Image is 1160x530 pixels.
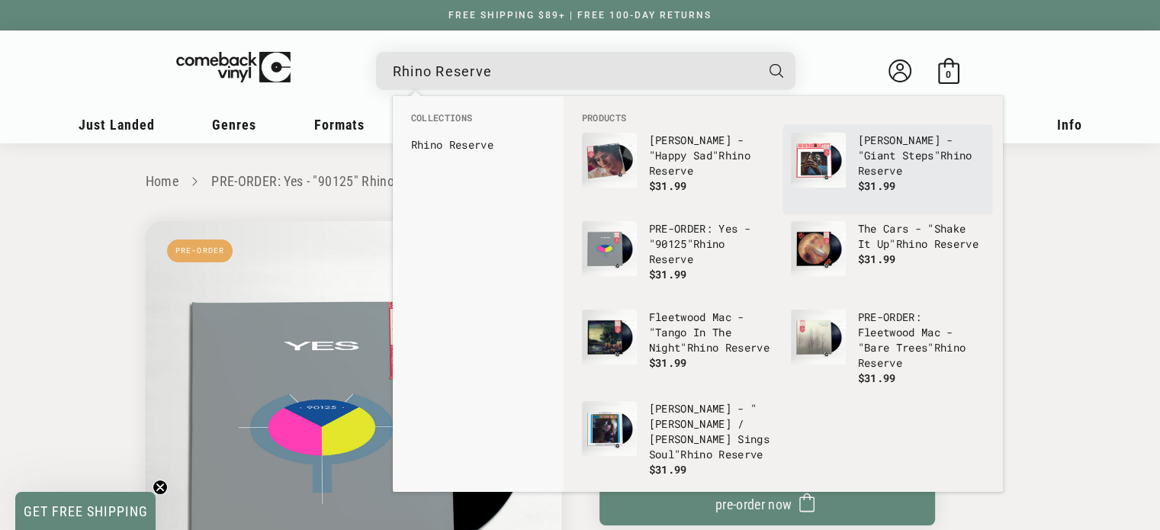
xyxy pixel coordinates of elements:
[940,148,972,162] b: Rhino
[146,171,1015,193] nav: breadcrumbs
[153,480,168,495] button: Close teaser
[858,163,902,178] b: Reserve
[582,401,637,456] img: Otis Redding - "Otis Blue / Otis Redding Sings Soul" Rhino Reserve
[687,340,719,355] b: Rhino
[858,252,896,266] span: $31.99
[756,52,797,90] button: Search
[933,340,966,355] b: Rhino
[649,401,776,462] p: [PERSON_NAME] - "[PERSON_NAME] / [PERSON_NAME] Sings Soul"
[649,462,687,477] span: $31.99
[934,236,978,251] b: Reserve
[582,401,776,477] a: Otis Redding - "Otis Blue / Otis Redding Sings Soul" Rhino Reserve [PERSON_NAME] - "[PERSON_NAME]...
[858,355,902,370] b: Reserve
[1057,117,1082,133] span: Info
[791,310,985,386] a: PRE-ORDER: Fleetwood Mac - "Bare Trees" Rhino Reserve PRE-ORDER: Fleetwood Mac - "Bare Trees"Rhin...
[393,96,564,165] div: Collections
[212,117,256,133] span: Genres
[896,236,928,251] b: Rhino
[783,214,992,302] li: products: The Cars - "Shake It Up" Rhino Reserve
[715,496,792,512] span: pre-order now
[791,133,985,206] a: John Coltrane - "Giant Steps" Rhino Reserve [PERSON_NAME] - "Giant Steps"Rhino Reserve $31.99
[858,221,985,252] p: The Cars - "Shake It Up"
[718,447,763,461] b: Reserve
[574,393,783,485] li: products: Otis Redding - "Otis Blue / Otis Redding Sings Soul" Rhino Reserve
[649,310,776,355] p: Fleetwood Mac - "Tango In The Night"
[858,178,896,193] span: $31.99
[649,133,776,178] p: [PERSON_NAME] - "Happy Sad"
[783,125,992,214] li: products: John Coltrane - "Giant Steps" Rhino Reserve
[449,137,493,152] b: Reserve
[403,133,553,157] li: collections: Rhino Reserve
[718,148,750,162] b: Rhino
[582,221,776,294] a: PRE-ORDER: Yes - "90125" Rhino Reserve PRE-ORDER: Yes - "90125"Rhino Reserve $31.99
[574,111,992,125] li: Products
[433,10,727,21] a: FREE SHIPPING $89+ | FREE 100-DAY RETURNS
[393,56,754,87] input: When autocomplete results are available use up and down arrows to review and enter to select
[564,96,1003,492] div: Products
[693,236,725,251] b: Rhino
[791,221,846,276] img: The Cars - "Shake It Up" Rhino Reserve
[24,503,148,519] span: GET FREE SHIPPING
[314,117,365,133] span: Formats
[649,355,687,370] span: $31.99
[791,310,846,365] img: PRE-ORDER: Fleetwood Mac - "Bare Trees" Rhino Reserve
[211,173,442,189] a: PRE-ORDER: Yes - "90125" Rhino Reserve
[167,239,233,262] span: Pre-Order
[858,371,896,385] span: $31.99
[411,137,443,152] b: Rhino
[946,69,951,80] span: 0
[783,302,992,393] li: products: PRE-ORDER: Fleetwood Mac - "Bare Trees" Rhino Reserve
[15,492,156,530] div: GET FREE SHIPPINGClose teaser
[649,178,687,193] span: $31.99
[376,52,795,90] div: Search
[649,252,693,266] b: Reserve
[79,117,155,133] span: Just Landed
[791,133,846,188] img: John Coltrane - "Giant Steps" Rhino Reserve
[582,133,776,206] a: Tim Buckley - "Happy Sad" Rhino Reserve [PERSON_NAME] - "Happy Sad"Rhino Reserve $31.99
[582,133,637,188] img: Tim Buckley - "Happy Sad" Rhino Reserve
[411,137,545,153] a: Rhino Reserve
[574,125,783,214] li: products: Tim Buckley - "Happy Sad" Rhino Reserve
[791,221,985,294] a: The Cars - "Shake It Up" Rhino Reserve The Cars - "Shake It Up"Rhino Reserve $31.99
[858,310,985,371] p: PRE-ORDER: Fleetwood Mac - "Bare Trees"
[574,302,783,390] li: products: Fleetwood Mac - "Tango In The Night" Rhino Reserve
[599,483,935,525] button: pre-order now
[574,214,783,302] li: products: PRE-ORDER: Yes - "90125" Rhino Reserve
[146,173,178,189] a: Home
[582,310,637,365] img: Fleetwood Mac - "Tango In The Night" Rhino Reserve
[680,447,712,461] b: Rhino
[403,111,553,133] li: Collections
[649,221,776,267] p: PRE-ORDER: Yes - "90125"
[582,221,637,276] img: PRE-ORDER: Yes - "90125" Rhino Reserve
[649,267,687,281] span: $31.99
[725,340,770,355] b: Reserve
[858,133,985,178] p: [PERSON_NAME] - "Giant Steps"
[582,310,776,383] a: Fleetwood Mac - "Tango In The Night" Rhino Reserve Fleetwood Mac - "Tango In The Night"Rhino Rese...
[649,163,693,178] b: Reserve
